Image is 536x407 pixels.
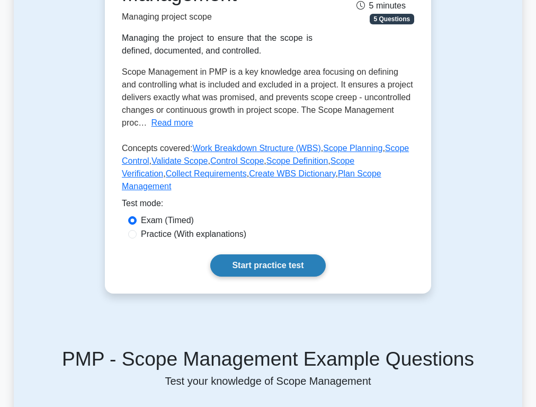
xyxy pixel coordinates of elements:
div: Test mode: [122,197,414,214]
span: Scope Management in PMP is a key knowledge area focusing on defining and controlling what is incl... [122,67,413,127]
p: Test your knowledge of Scope Management [26,375,510,387]
span: 5 minutes [356,1,406,10]
a: Work Breakdown Structure (WBS) [192,144,320,153]
div: Managing the project to ensure that the scope is defined, documented, and controlled. [122,32,312,57]
h5: PMP - Scope Management Example Questions [26,347,510,371]
a: Validate Scope [151,156,208,165]
a: Scope Definition [266,156,328,165]
button: Read more [151,117,193,129]
label: Exam (Timed) [141,214,194,227]
a: Plan Scope Management [122,169,381,191]
a: Start practice test [210,254,325,277]
a: Collect Requirements [166,169,247,178]
p: Managing project scope [122,11,312,23]
a: Create WBS Dictionary [249,169,335,178]
a: Scope Planning [323,144,382,153]
a: Control Scope [210,156,264,165]
span: 5 Questions [370,14,414,24]
label: Practice (With explanations) [141,228,246,241]
p: Concepts covered: , , , , , , , , , [122,142,414,197]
